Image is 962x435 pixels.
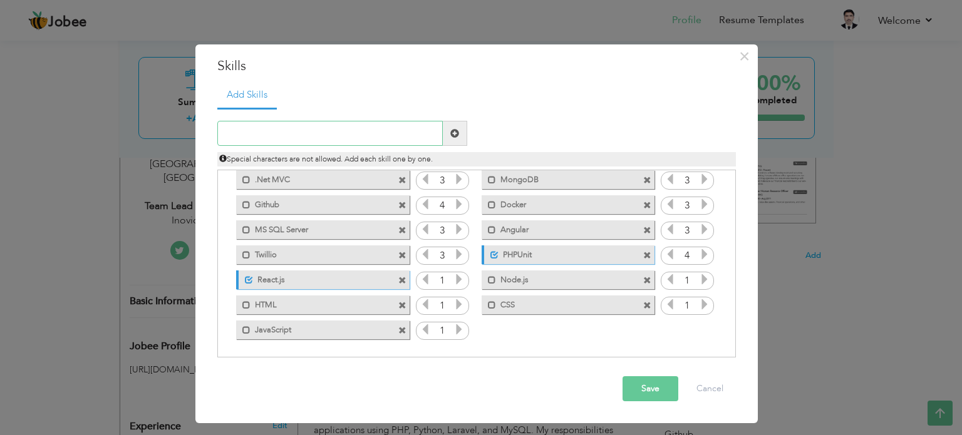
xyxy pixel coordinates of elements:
label: MS SQL Server [251,220,377,236]
label: PHPUnit [499,245,623,261]
button: Close [735,46,755,66]
label: Docker [496,195,623,211]
label: React.js [253,270,378,286]
label: Twillio [251,245,377,261]
label: .Net MVC [251,170,377,186]
button: Cancel [684,376,736,401]
label: JavaScript [251,320,377,336]
span: Special characters are not allowed. Add each skill one by one. [219,154,433,164]
label: CSS [496,295,623,311]
button: Save [623,376,678,401]
label: Angular [496,220,623,236]
label: HTML [251,295,377,311]
a: Add Skills [217,82,277,110]
span: × [739,45,750,68]
label: Node.js [496,270,623,286]
label: MongoDB [496,170,623,186]
label: Github [251,195,377,211]
h3: Skills [217,57,736,76]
